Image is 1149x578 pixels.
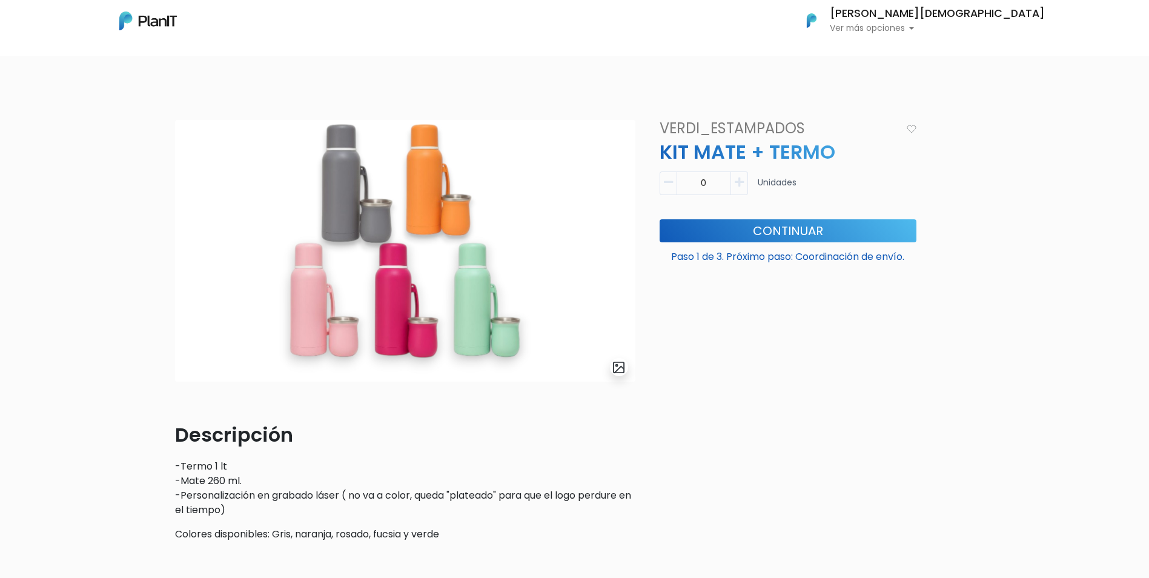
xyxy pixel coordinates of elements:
p: Unidades [758,176,796,200]
img: 2000___2000-Photoroom_-_2025-07-02T103351.963.jpg [175,120,635,382]
img: gallery-light [612,360,626,374]
img: PlanIt Logo [798,7,825,34]
button: PlanIt Logo [PERSON_NAME][DEMOGRAPHIC_DATA] Ver más opciones [791,5,1045,36]
p: Ver más opciones [830,24,1045,33]
img: PlanIt Logo [119,12,177,30]
p: -Termo 1 lt -Mate 260 ml. -Personalización en grabado láser ( no va a color, queda "plateado" par... [175,459,635,517]
h6: [PERSON_NAME][DEMOGRAPHIC_DATA] [830,8,1045,19]
img: heart_icon [907,125,916,133]
p: Colores disponibles: Gris, naranja, rosado, fucsia y verde [175,527,635,542]
p: KIT MATE + TERMO [652,138,924,167]
p: Descripción [175,420,635,450]
p: Paso 1 de 3. Próximo paso: Coordinación de envío. [660,245,916,264]
button: Continuar [660,219,916,242]
h4: VERDI_ESTAMPADOS [652,120,901,138]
